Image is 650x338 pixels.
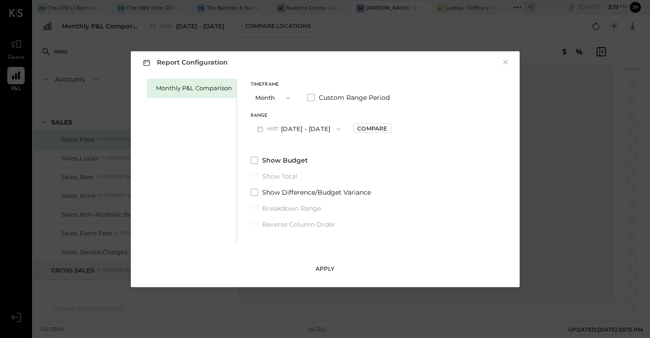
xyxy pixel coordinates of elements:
[501,58,510,67] button: ×
[156,84,232,93] div: Monthly P&L Comparison
[251,114,347,118] div: Range
[262,204,321,213] span: Breakdown Range
[357,125,387,132] div: Compare
[262,220,335,229] span: Reverse Column Order
[251,89,296,106] button: Month
[319,93,390,102] span: Custom Range Period
[141,57,228,68] h3: Report Configuration
[262,172,297,181] span: Show Total
[251,82,296,87] div: Timeframe
[267,125,281,133] span: M07
[353,124,391,133] button: Compare
[251,120,347,137] button: M07[DATE] - [DATE]
[262,188,371,197] span: Show Difference/Budget Variance
[262,156,308,165] span: Show Budget
[311,262,339,276] button: Apply
[316,265,335,273] div: Apply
